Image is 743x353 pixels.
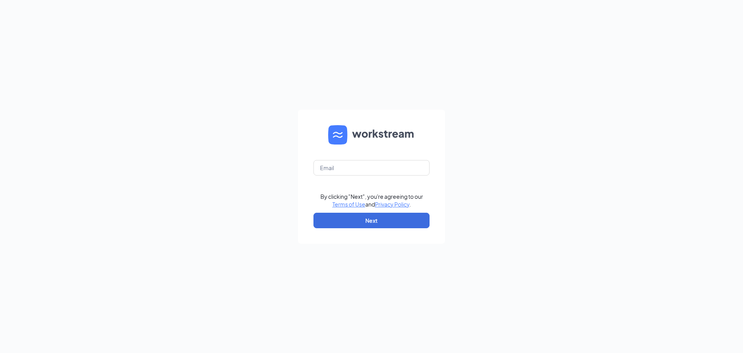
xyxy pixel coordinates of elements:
a: Terms of Use [332,201,365,208]
div: By clicking "Next", you're agreeing to our and . [320,193,423,208]
img: WS logo and Workstream text [328,125,415,145]
input: Email [313,160,430,176]
button: Next [313,213,430,228]
a: Privacy Policy [375,201,409,208]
